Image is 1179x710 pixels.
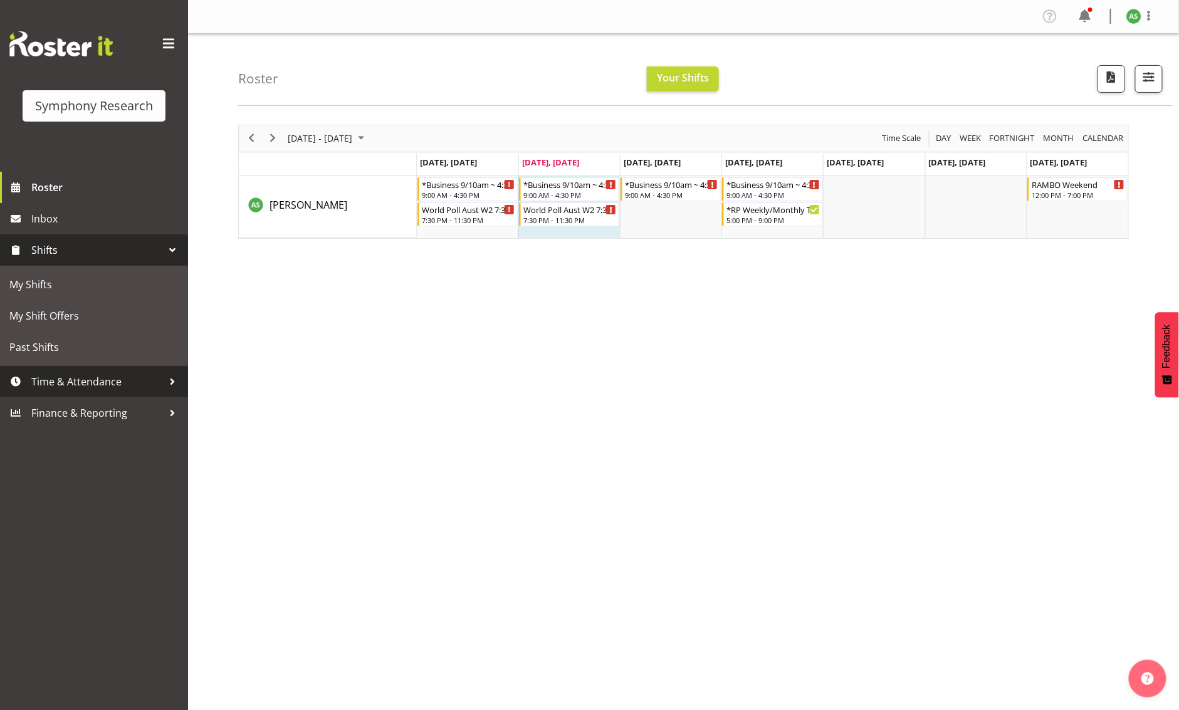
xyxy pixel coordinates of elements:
button: Next [265,130,281,146]
div: Ange Steiger"s event - World Poll Aust W2 7:30pm~11:30pm Begin From Monday, September 29, 2025 at... [417,202,518,226]
div: Ange Steiger"s event - *Business 9/10am ~ 4:30pm Begin From Thursday, October 2, 2025 at 9:00:00 ... [722,177,822,201]
div: Ange Steiger"s event - *Business 9/10am ~ 4:30pm Begin From Monday, September 29, 2025 at 9:00:00... [417,177,518,201]
div: 9:00 AM - 4:30 PM [726,190,819,200]
a: My Shift Offers [3,300,185,332]
img: help-xxl-2.png [1141,672,1154,685]
div: Ange Steiger"s event - *RP Weekly/Monthly Tracks Begin From Thursday, October 2, 2025 at 5:00:00 ... [722,202,822,226]
img: ange-steiger11422.jpg [1126,9,1141,24]
span: [DATE], [DATE] [522,157,579,168]
span: Week [958,130,982,146]
span: [DATE] - [DATE] [286,130,354,146]
div: 7:30 PM - 11:30 PM [523,215,616,225]
button: Timeline Week [958,130,983,146]
button: Month [1081,130,1126,146]
span: calendar [1082,130,1125,146]
span: Day [935,130,952,146]
span: Fortnight [988,130,1036,146]
div: Ange Steiger"s event - *Business 9/10am ~ 4:30pm Begin From Tuesday, September 30, 2025 at 9:00:0... [519,177,619,201]
div: Symphony Research [35,97,153,115]
span: Time & Attendance [31,372,163,391]
td: Ange Steiger resource [239,176,417,238]
div: *Business 9/10am ~ 4:30pm [625,178,718,191]
div: Ange Steiger"s event - *Business 9/10am ~ 4:30pm Begin From Wednesday, October 1, 2025 at 9:00:00... [621,177,721,201]
div: *RP Weekly/Monthly Tracks [726,203,819,216]
div: 9:00 AM - 4:30 PM [625,190,718,200]
div: *Business 9/10am ~ 4:30pm [422,178,515,191]
button: Your Shifts [647,66,719,91]
div: 12:00 PM - 7:00 PM [1032,190,1124,200]
div: previous period [241,125,262,152]
div: 7:30 PM - 11:30 PM [422,215,515,225]
button: Download a PDF of the roster according to the set date range. [1098,65,1125,93]
button: September 2025 [286,130,370,146]
span: [PERSON_NAME] [270,198,347,212]
span: Finance & Reporting [31,404,163,422]
button: Feedback - Show survey [1155,312,1179,397]
button: Timeline Day [934,130,953,146]
span: Month [1042,130,1076,146]
span: My Shift Offers [9,306,179,325]
span: [DATE], [DATE] [1030,157,1087,168]
div: *Business 9/10am ~ 4:30pm [726,178,819,191]
div: Ange Steiger"s event - RAMBO Weekend Begin From Sunday, October 5, 2025 at 12:00:00 PM GMT+13:00 ... [1027,177,1128,201]
div: *Business 9/10am ~ 4:30pm [523,178,616,191]
span: Shifts [31,241,163,259]
span: My Shifts [9,275,179,294]
span: Roster [31,178,182,197]
table: Timeline Week of September 30, 2025 [417,176,1128,238]
span: [DATE], [DATE] [929,157,986,168]
span: [DATE], [DATE] [624,157,681,168]
a: My Shifts [3,269,185,300]
div: 5:00 PM - 9:00 PM [726,215,819,225]
div: RAMBO Weekend [1032,178,1124,191]
span: Past Shifts [9,338,179,357]
h4: Roster [238,71,278,86]
div: Sep 29 - Oct 05, 2025 [283,125,372,152]
a: Past Shifts [3,332,185,363]
span: Feedback [1161,325,1173,368]
a: [PERSON_NAME] [270,197,347,212]
span: Time Scale [881,130,922,146]
div: Ange Steiger"s event - World Poll Aust W2 7:30pm~11:30pm Begin From Tuesday, September 30, 2025 a... [519,202,619,226]
div: 9:00 AM - 4:30 PM [422,190,515,200]
span: Your Shifts [657,71,709,85]
div: 9:00 AM - 4:30 PM [523,190,616,200]
button: Time Scale [880,130,923,146]
span: [DATE], [DATE] [725,157,782,168]
span: Inbox [31,209,182,228]
span: [DATE], [DATE] [827,157,884,168]
div: World Poll Aust W2 7:30pm~11:30pm [523,203,616,216]
button: Filter Shifts [1135,65,1163,93]
span: [DATE], [DATE] [420,157,477,168]
div: World Poll Aust W2 7:30pm~11:30pm [422,203,515,216]
button: Previous [243,130,260,146]
button: Timeline Month [1042,130,1077,146]
button: Fortnight [988,130,1037,146]
img: Rosterit website logo [9,31,113,56]
div: Timeline Week of September 30, 2025 [238,125,1129,239]
div: next period [262,125,283,152]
